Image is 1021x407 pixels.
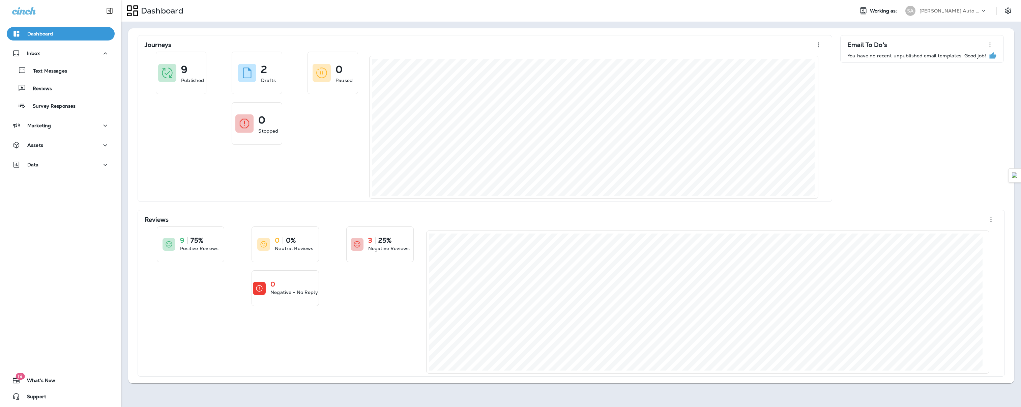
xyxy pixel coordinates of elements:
button: Support [7,390,115,403]
p: Negative - No Reply [270,289,318,296]
p: Inbox [27,51,40,56]
p: 0 [258,117,265,124]
p: Drafts [261,77,276,84]
p: Dashboard [27,31,53,36]
p: 3 [368,237,372,244]
button: Inbox [7,47,115,60]
p: 0 [336,66,343,73]
p: Text Messages [26,68,67,75]
span: 19 [16,373,25,380]
img: Detect Auto [1012,172,1018,179]
button: Dashboard [7,27,115,40]
button: Assets [7,138,115,152]
p: 0% [286,237,296,244]
p: Paused [336,77,353,84]
p: You have no recent unpublished email templates. Good job! [847,53,986,58]
button: Settings [1002,5,1014,17]
p: Assets [27,142,43,148]
button: Data [7,158,115,171]
p: 9 [181,66,187,73]
p: Journeys [145,42,171,48]
p: 0 [270,281,275,288]
button: Marketing [7,119,115,132]
p: Data [27,162,39,167]
p: Reviews [145,216,169,223]
p: Dashboard [138,6,183,16]
p: [PERSON_NAME] Auto Service & Tire Pros [920,8,980,13]
button: Text Messages [7,63,115,78]
button: 19What's New [7,374,115,387]
p: 9 [180,237,184,244]
p: Survey Responses [26,103,76,110]
div: SA [905,6,915,16]
p: 2 [261,66,267,73]
p: Email To Do's [847,42,887,48]
button: Survey Responses [7,99,115,113]
p: Stopped [258,128,278,134]
p: Negative Reviews [368,245,410,252]
button: Reviews [7,81,115,95]
p: 0 [275,237,280,244]
p: Neutral Reviews [275,245,313,252]
p: Positive Reviews [180,245,218,252]
p: Marketing [27,123,51,128]
button: Collapse Sidebar [100,4,119,18]
p: 25% [378,237,391,244]
p: 75% [191,237,203,244]
p: Reviews [26,86,52,92]
span: Support [20,394,46,402]
p: Published [181,77,204,84]
span: What's New [20,378,55,386]
span: Working as: [870,8,899,14]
